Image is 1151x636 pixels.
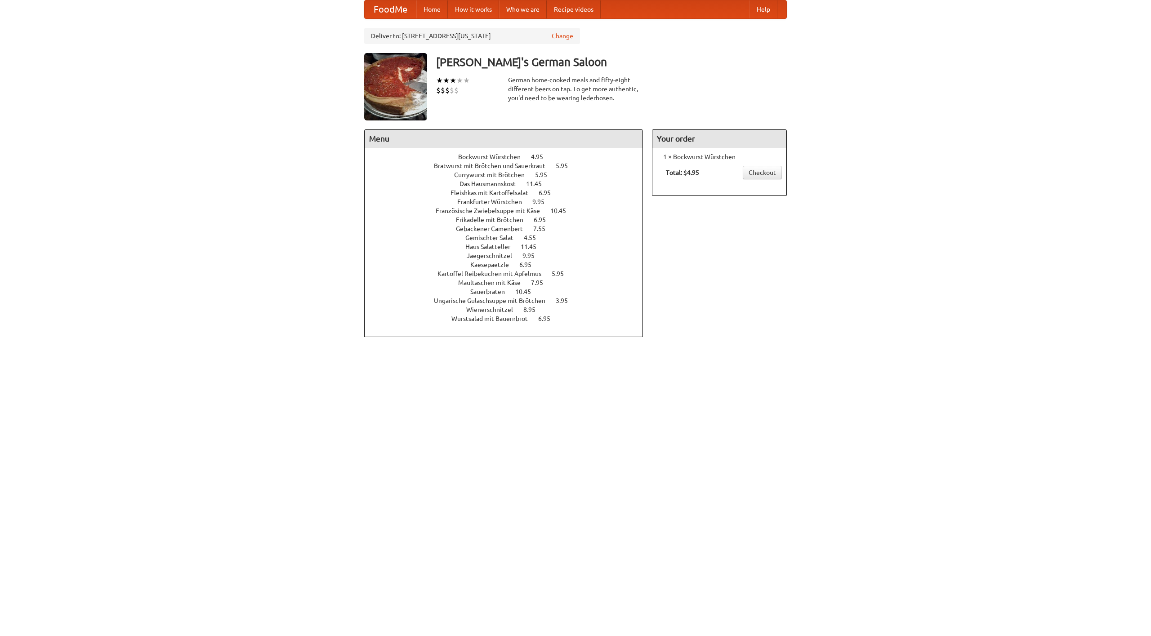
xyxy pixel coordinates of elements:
span: 3.95 [556,297,577,304]
li: $ [454,85,459,95]
span: 6.95 [539,189,560,196]
li: $ [436,85,441,95]
span: Bratwurst mit Brötchen und Sauerkraut [434,162,554,169]
span: 4.95 [531,153,552,160]
a: Checkout [743,166,782,179]
h4: Your order [652,130,786,148]
a: Home [416,0,448,18]
a: Help [749,0,777,18]
div: Deliver to: [STREET_ADDRESS][US_STATE] [364,28,580,44]
li: $ [445,85,450,95]
a: Bratwurst mit Brötchen und Sauerkraut 5.95 [434,162,584,169]
a: Haus Salatteller 11.45 [465,243,553,250]
span: 9.95 [532,198,553,205]
span: Ungarische Gulaschsuppe mit Brötchen [434,297,554,304]
span: 7.55 [533,225,554,232]
span: 4.55 [524,234,545,241]
span: Bockwurst Würstchen [458,153,530,160]
a: Wurstsalad mit Bauernbrot 6.95 [451,315,567,322]
div: German home-cooked meals and fifty-eight different beers on tap. To get more authentic, you'd nee... [508,76,643,102]
a: Fleishkas mit Kartoffelsalat 6.95 [451,189,567,196]
span: Kartoffel Reibekuchen mit Apfelmus [437,270,550,277]
li: ★ [436,76,443,85]
span: Gebackener Camenbert [456,225,532,232]
span: Maultaschen mit Käse [458,279,530,286]
span: 11.45 [521,243,545,250]
li: ★ [463,76,470,85]
li: ★ [456,76,463,85]
a: Sauerbraten 10.45 [470,288,548,295]
a: Wienerschnitzel 8.95 [466,306,552,313]
span: Das Hausmannskost [460,180,525,187]
span: Kaesepaetzle [470,261,518,268]
li: ★ [450,76,456,85]
a: Französische Zwiebelsuppe mit Käse 10.45 [436,207,583,214]
span: Jaegerschnitzel [467,252,521,259]
a: Gebackener Camenbert 7.55 [456,225,562,232]
span: 6.95 [534,216,555,223]
span: 9.95 [522,252,544,259]
span: Wurstsalad mit Bauernbrot [451,315,537,322]
a: Frikadelle mit Brötchen 6.95 [456,216,562,223]
a: Frankfurter Würstchen 9.95 [457,198,561,205]
span: Gemischter Salat [465,234,522,241]
span: Frikadelle mit Brötchen [456,216,532,223]
span: Haus Salatteller [465,243,519,250]
span: 5.95 [556,162,577,169]
h4: Menu [365,130,642,148]
a: Ungarische Gulaschsuppe mit Brötchen 3.95 [434,297,584,304]
span: Fleishkas mit Kartoffelsalat [451,189,537,196]
span: 6.95 [519,261,540,268]
a: Currywurst mit Brötchen 5.95 [454,171,564,178]
a: Kartoffel Reibekuchen mit Apfelmus 5.95 [437,270,580,277]
span: Französische Zwiebelsuppe mit Käse [436,207,549,214]
span: 6.95 [538,315,559,322]
span: 7.95 [531,279,552,286]
span: 5.95 [552,270,573,277]
img: angular.jpg [364,53,427,120]
span: 11.45 [526,180,551,187]
span: Currywurst mit Brötchen [454,171,534,178]
a: Change [552,31,573,40]
a: Gemischter Salat 4.55 [465,234,553,241]
span: Frankfurter Würstchen [457,198,531,205]
a: FoodMe [365,0,416,18]
li: $ [441,85,445,95]
span: 8.95 [523,306,544,313]
b: Total: $4.95 [666,169,699,176]
a: Bockwurst Würstchen 4.95 [458,153,560,160]
a: Das Hausmannskost 11.45 [460,180,558,187]
h3: [PERSON_NAME]'s German Saloon [436,53,787,71]
li: 1 × Bockwurst Würstchen [657,152,782,161]
a: Maultaschen mit Käse 7.95 [458,279,560,286]
li: $ [450,85,454,95]
a: Kaesepaetzle 6.95 [470,261,548,268]
li: ★ [443,76,450,85]
a: Jaegerschnitzel 9.95 [467,252,551,259]
span: 10.45 [515,288,540,295]
a: Recipe videos [547,0,601,18]
span: Wienerschnitzel [466,306,522,313]
span: 5.95 [535,171,556,178]
span: 10.45 [550,207,575,214]
span: Sauerbraten [470,288,514,295]
a: How it works [448,0,499,18]
a: Who we are [499,0,547,18]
